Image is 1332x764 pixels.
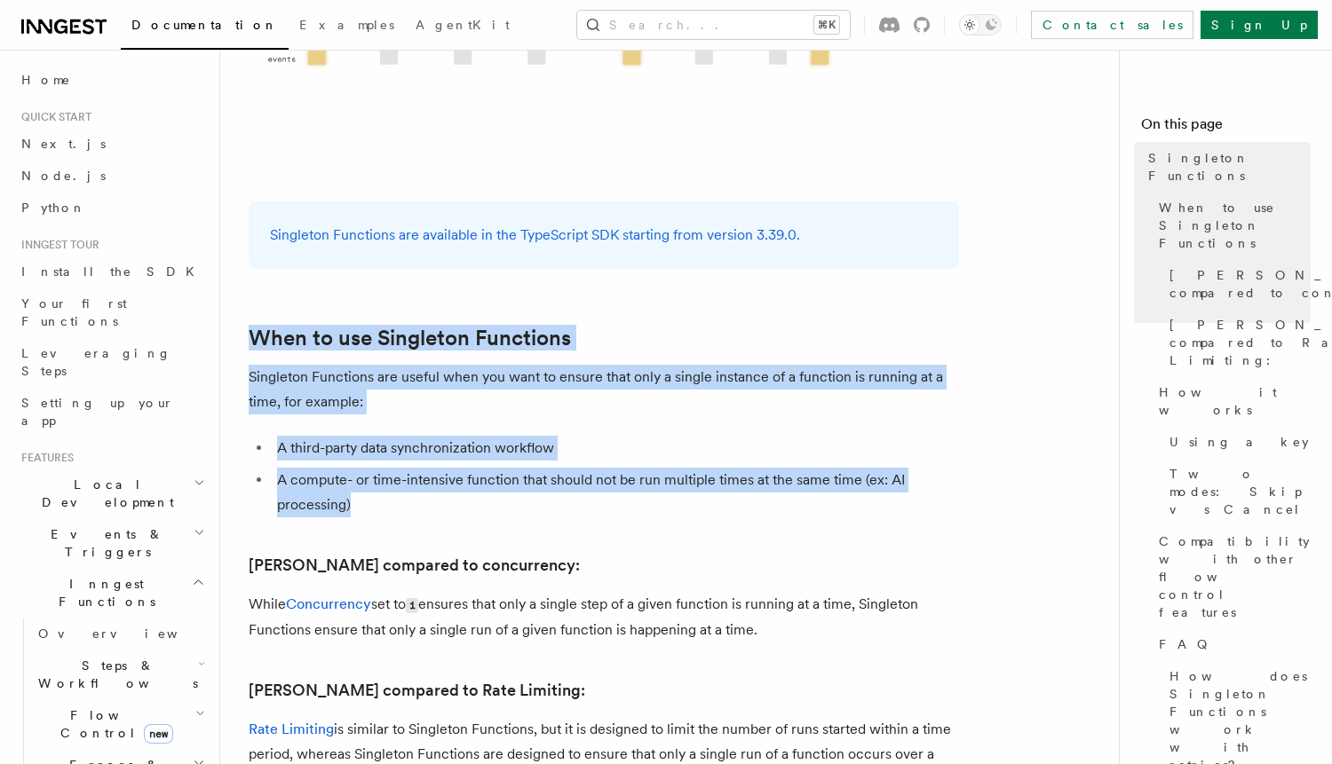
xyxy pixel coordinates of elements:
[289,5,405,48] a: Examples
[1159,383,1311,419] span: How it works
[406,598,418,613] code: 1
[14,387,209,437] a: Setting up your app
[249,326,571,350] a: When to use Singleton Functions
[14,160,209,192] a: Node.js
[1152,628,1311,660] a: FAQ
[1162,426,1311,458] a: Using a key
[14,110,91,124] span: Quick start
[21,296,127,328] span: Your first Functions
[144,724,173,744] span: new
[38,626,221,641] span: Overview
[21,264,205,279] span: Install the SDK
[249,553,580,578] a: [PERSON_NAME] compared to concurrency:
[14,238,99,252] span: Inngest tour
[121,5,289,50] a: Documentation
[14,476,194,511] span: Local Development
[1141,142,1311,192] a: Singleton Functions
[577,11,850,39] button: Search...⌘K
[21,201,86,215] span: Python
[21,346,171,378] span: Leveraging Steps
[1201,11,1318,39] a: Sign Up
[1169,433,1309,451] span: Using a key
[272,468,959,517] li: A compute- or time-intensive function that should not be run multiple times at the same time (ex:...
[21,169,106,183] span: Node.js
[14,192,209,224] a: Python
[14,64,209,96] a: Home
[31,699,209,749] button: Flow Controlnew
[14,451,74,465] span: Features
[1152,192,1311,259] a: When to use Singleton Functions
[249,678,585,703] a: [PERSON_NAME] compared to Rate Limiting:
[405,5,520,48] a: AgentKit
[14,256,209,287] a: Install the SDK
[814,16,839,34] kbd: ⌘K
[14,518,209,568] button: Events & Triggers
[1159,532,1311,621] span: Compatibility with other flow control features
[31,706,195,742] span: Flow Control
[14,525,194,561] span: Events & Triggers
[14,575,192,610] span: Inngest Functions
[1162,309,1311,376] a: [PERSON_NAME] compared to Rate Limiting:
[299,18,394,32] span: Examples
[31,657,198,692] span: Steps & Workflows
[249,365,959,414] p: Singleton Functions are useful when you want to ensure that only a single instance of a function ...
[31,650,209,699] button: Steps & Workflows
[416,18,510,32] span: AgentKit
[131,18,278,32] span: Documentation
[31,618,209,650] a: Overview
[21,396,174,428] span: Setting up your app
[1162,458,1311,525] a: Two modes: Skip vs Cancel
[1152,525,1311,628] a: Compatibility with other flow control features
[14,128,209,160] a: Next.js
[270,223,938,248] p: Singleton Functions are available in the TypeScript SDK starting from version 3.39.0.
[249,592,959,642] p: While set to ensures that only a single step of a given function is running at a time, Singleton ...
[286,595,371,612] a: Concurrency
[21,137,106,151] span: Next.js
[1159,635,1217,653] span: FAQ
[14,568,209,618] button: Inngest Functions
[1159,199,1311,252] span: When to use Singleton Functions
[21,71,71,89] span: Home
[1169,465,1311,518] span: Two modes: Skip vs Cancel
[1141,114,1311,142] h4: On this page
[1152,376,1311,426] a: How it works
[249,721,334,737] a: Rate Limiting
[959,14,1002,35] button: Toggle dark mode
[272,436,959,461] li: A third-party data synchronization workflow
[1031,11,1193,39] a: Contact sales
[14,337,209,387] a: Leveraging Steps
[14,469,209,518] button: Local Development
[1162,259,1311,309] a: [PERSON_NAME] compared to concurrency:
[14,287,209,337] a: Your first Functions
[1148,149,1311,185] span: Singleton Functions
